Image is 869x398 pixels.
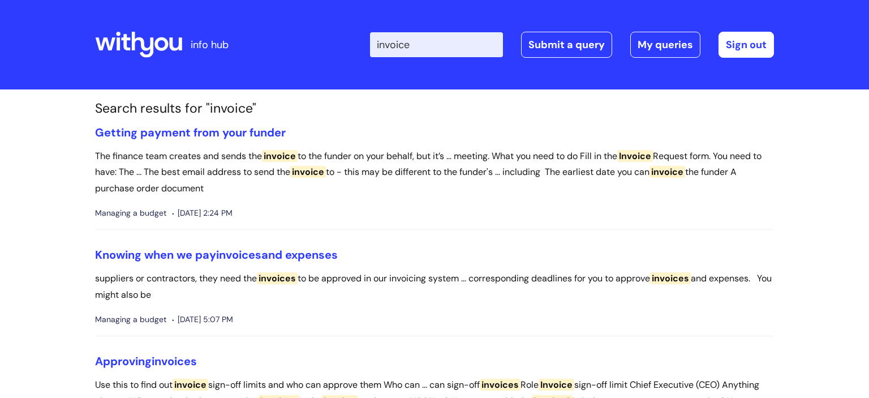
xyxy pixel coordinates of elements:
[370,32,774,58] div: | -
[630,32,700,58] a: My queries
[521,32,612,58] a: Submit a query
[95,125,286,140] a: Getting payment from your funder
[257,272,298,284] span: invoices
[95,313,166,327] span: Managing a budget
[152,354,197,369] span: invoices
[95,271,774,303] p: suppliers or contractors, they need the to be approved in our invoicing system ... corresponding ...
[719,32,774,58] a: Sign out
[172,206,233,220] span: [DATE] 2:24 PM
[290,166,326,178] span: invoice
[480,379,520,391] span: invoices
[262,150,298,162] span: invoice
[95,247,338,262] a: Knowing when we payinvoicesand expenses
[649,166,685,178] span: invoice
[172,313,233,327] span: [DATE] 5:07 PM
[95,101,774,117] h1: Search results for "invoice"
[216,247,261,262] span: invoices
[539,379,574,391] span: Invoice
[650,272,691,284] span: invoices
[370,32,503,57] input: Search
[95,206,166,220] span: Managing a budget
[617,150,653,162] span: Invoice
[95,354,197,369] a: Approvinginvoices
[191,36,229,54] p: info hub
[173,379,208,391] span: invoice
[95,148,774,197] p: The finance team creates and sends the to the funder on your behalf, but it’s ... meeting. What y...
